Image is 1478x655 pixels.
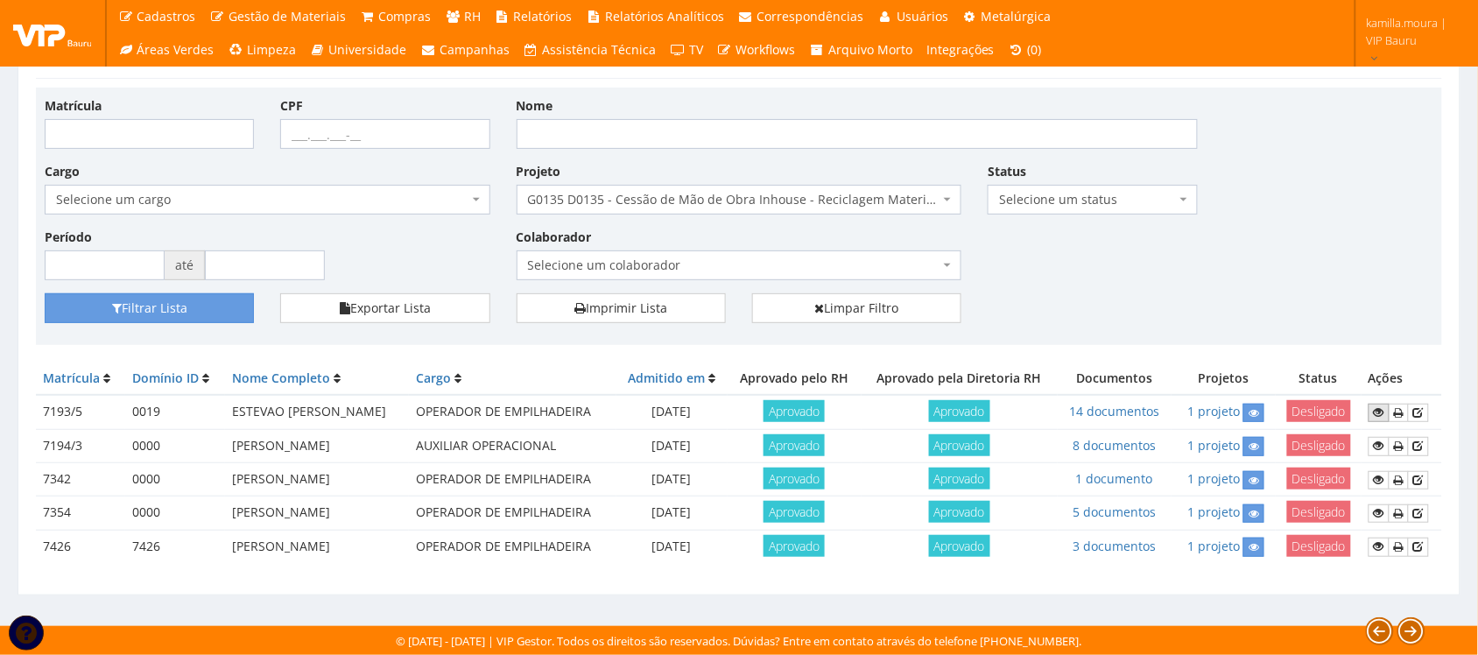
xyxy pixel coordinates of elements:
a: 1 documento [1076,470,1153,487]
a: TV [664,33,711,67]
td: [DATE] [616,530,728,563]
th: Aprovado pela Diretoria RH [862,363,1057,395]
label: Colaborador [517,229,592,246]
span: Aprovado [764,468,825,489]
span: Desligado [1287,400,1351,422]
a: Áreas Verdes [111,33,222,67]
a: Domínio ID [132,370,199,386]
span: Desligado [1287,434,1351,456]
td: [PERSON_NAME] [225,463,409,497]
a: Cargo [416,370,451,386]
span: Correspondências [757,8,864,25]
span: G0135 D0135 - Cessão de Mão de Obra Inhouse - Reciclagem Material e Movimentação de Produtos Acab... [517,185,962,215]
td: 7194/3 [36,429,125,462]
a: Arquivo Morto [803,33,920,67]
label: Nome [517,97,553,115]
td: OPERADOR DE EMPILHADEIRA [409,395,616,429]
span: kamilla.moura | VIP Bauru [1367,14,1455,49]
td: OPERADOR DE EMPILHADEIRA [409,497,616,530]
span: Compras [379,8,432,25]
td: OPERADOR DE EMPILHADEIRA [409,463,616,497]
span: Relatórios Analíticos [605,8,724,25]
span: Aprovado [764,400,825,422]
img: logo [13,20,92,46]
span: Campanhas [440,41,510,58]
td: 7426 [125,530,225,563]
span: Relatórios [514,8,573,25]
a: 8 documentos [1073,437,1156,454]
span: Limpeza [247,41,296,58]
label: CPF [280,97,303,115]
span: Áreas Verdes [137,41,215,58]
a: 1 projeto [1187,437,1240,454]
span: G0135 D0135 - Cessão de Mão de Obra Inhouse - Reciclagem Material e Movimentação de Produtos Acab... [528,191,940,208]
td: AUXILIAR OPERACIONAL [409,429,616,462]
span: Desligado [1287,468,1351,489]
td: 7354 [36,497,125,530]
span: Selecione um status [988,185,1197,215]
a: 1 projeto [1187,470,1240,487]
span: Aprovado [764,501,825,523]
span: Metalúrgica [982,8,1052,25]
td: [DATE] [616,463,728,497]
span: (0) [1028,41,1042,58]
span: Selecione um cargo [56,191,468,208]
span: Selecione um colaborador [528,257,940,274]
button: Exportar Lista [280,293,489,323]
span: Cadastros [137,8,196,25]
label: Projeto [517,163,561,180]
span: Assistência Técnica [543,41,657,58]
td: 7193/5 [36,395,125,429]
a: (0) [1002,33,1049,67]
span: Selecione um cargo [45,185,490,215]
td: [DATE] [616,429,728,462]
a: Matrícula [43,370,100,386]
a: 1 projeto [1187,504,1240,520]
a: Limpeza [222,33,304,67]
td: 7342 [36,463,125,497]
span: Aprovado [929,468,990,489]
label: Período [45,229,92,246]
span: Aprovado [929,434,990,456]
th: Aprovado pelo RH [728,363,862,395]
a: Workflows [710,33,803,67]
td: 0000 [125,497,225,530]
span: Usuários [897,8,948,25]
span: Aprovado [929,535,990,557]
td: [DATE] [616,497,728,530]
td: 0000 [125,463,225,497]
a: 3 documentos [1073,538,1156,554]
span: Universidade [329,41,407,58]
a: Integrações [919,33,1002,67]
span: Aprovado [764,535,825,557]
td: [PERSON_NAME] [225,530,409,563]
td: 7426 [36,530,125,563]
span: Aprovado [929,501,990,523]
td: OPERADOR DE EMPILHADEIRA [409,530,616,563]
a: Imprimir Lista [517,293,726,323]
label: Matrícula [45,97,102,115]
td: 0019 [125,395,225,429]
span: Workflows [736,41,796,58]
a: Admitido em [628,370,705,386]
span: Selecione um colaborador [517,250,962,280]
span: Gestão de Materiais [229,8,346,25]
a: Limpar Filtro [752,293,961,323]
span: Aprovado [764,434,825,456]
td: [PERSON_NAME] [225,429,409,462]
a: Nome Completo [232,370,330,386]
td: ESTEVAO [PERSON_NAME] [225,395,409,429]
span: até [165,250,205,280]
td: [DATE] [616,395,728,429]
th: Ações [1362,363,1442,395]
a: 1 projeto [1187,403,1240,419]
span: Integrações [926,41,995,58]
span: Aprovado [929,400,990,422]
span: Arquivo Morto [828,41,912,58]
a: Universidade [303,33,414,67]
td: [PERSON_NAME] [225,497,409,530]
span: RH [464,8,481,25]
span: Selecione um status [999,191,1175,208]
th: Status [1276,363,1361,395]
a: 1 projeto [1187,538,1240,554]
